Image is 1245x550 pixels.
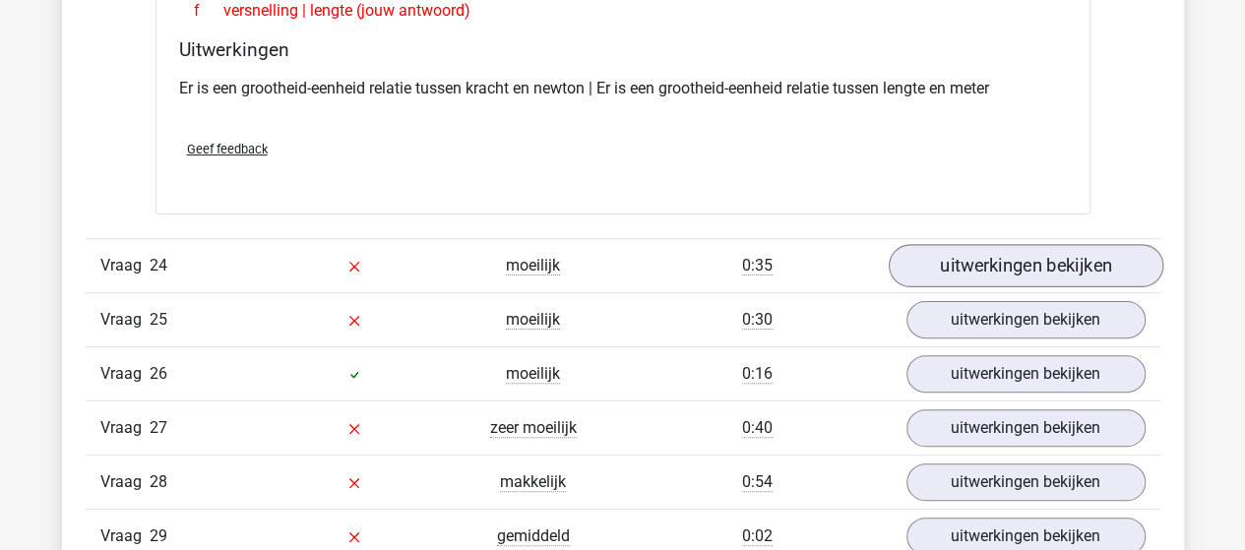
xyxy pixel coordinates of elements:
[906,301,1146,338] a: uitwerkingen bekijken
[100,362,150,386] span: Vraag
[497,526,570,546] span: gemiddeld
[100,470,150,494] span: Vraag
[179,38,1067,61] h4: Uitwerkingen
[187,142,268,156] span: Geef feedback
[150,310,167,329] span: 25
[506,310,560,330] span: moeilijk
[742,310,773,330] span: 0:30
[100,416,150,440] span: Vraag
[506,256,560,275] span: moeilijk
[888,244,1162,287] a: uitwerkingen bekijken
[150,256,167,275] span: 24
[150,526,167,545] span: 29
[906,409,1146,447] a: uitwerkingen bekijken
[100,254,150,277] span: Vraag
[500,472,566,492] span: makkelijk
[100,308,150,332] span: Vraag
[150,472,167,491] span: 28
[742,526,773,546] span: 0:02
[906,355,1146,393] a: uitwerkingen bekijken
[742,418,773,438] span: 0:40
[742,472,773,492] span: 0:54
[490,418,577,438] span: zeer moeilijk
[100,524,150,548] span: Vraag
[742,364,773,384] span: 0:16
[150,418,167,437] span: 27
[179,77,1067,100] p: Er is een grootheid-eenheid relatie tussen kracht en newton | Er is een grootheid-eenheid relatie...
[742,256,773,275] span: 0:35
[506,364,560,384] span: moeilijk
[150,364,167,383] span: 26
[906,463,1146,501] a: uitwerkingen bekijken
